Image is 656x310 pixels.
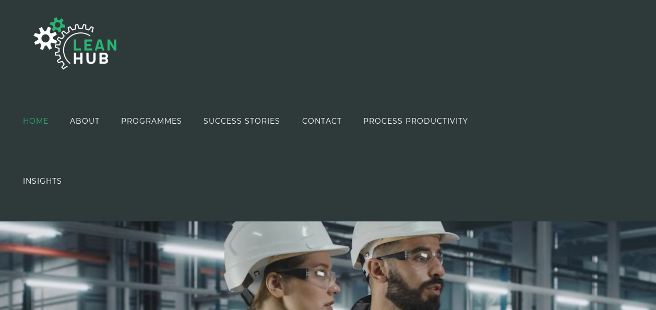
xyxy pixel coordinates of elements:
span: PROGRAMMES [121,117,182,125]
a: INSIGHTS [23,151,62,211]
a: CONTACT [302,91,341,151]
a: ABOUT [70,91,100,151]
span: CONTACT [302,117,341,125]
span: HOME [23,117,49,125]
span: SUCCESS STORIES [204,117,280,125]
nav: Main Menu [23,91,514,211]
a: SUCCESS STORIES [204,91,280,151]
a: PROCESS PRODUCTIVITY [363,91,468,151]
a: PROGRAMMES [121,91,182,151]
img: The Lean Hub | Optimising productivity with Lean Logo [23,6,127,80]
span: INSIGHTS [23,177,62,185]
span: PROCESS PRODUCTIVITY [363,117,468,125]
span: ABOUT [70,117,100,125]
a: HOME [23,91,49,151]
